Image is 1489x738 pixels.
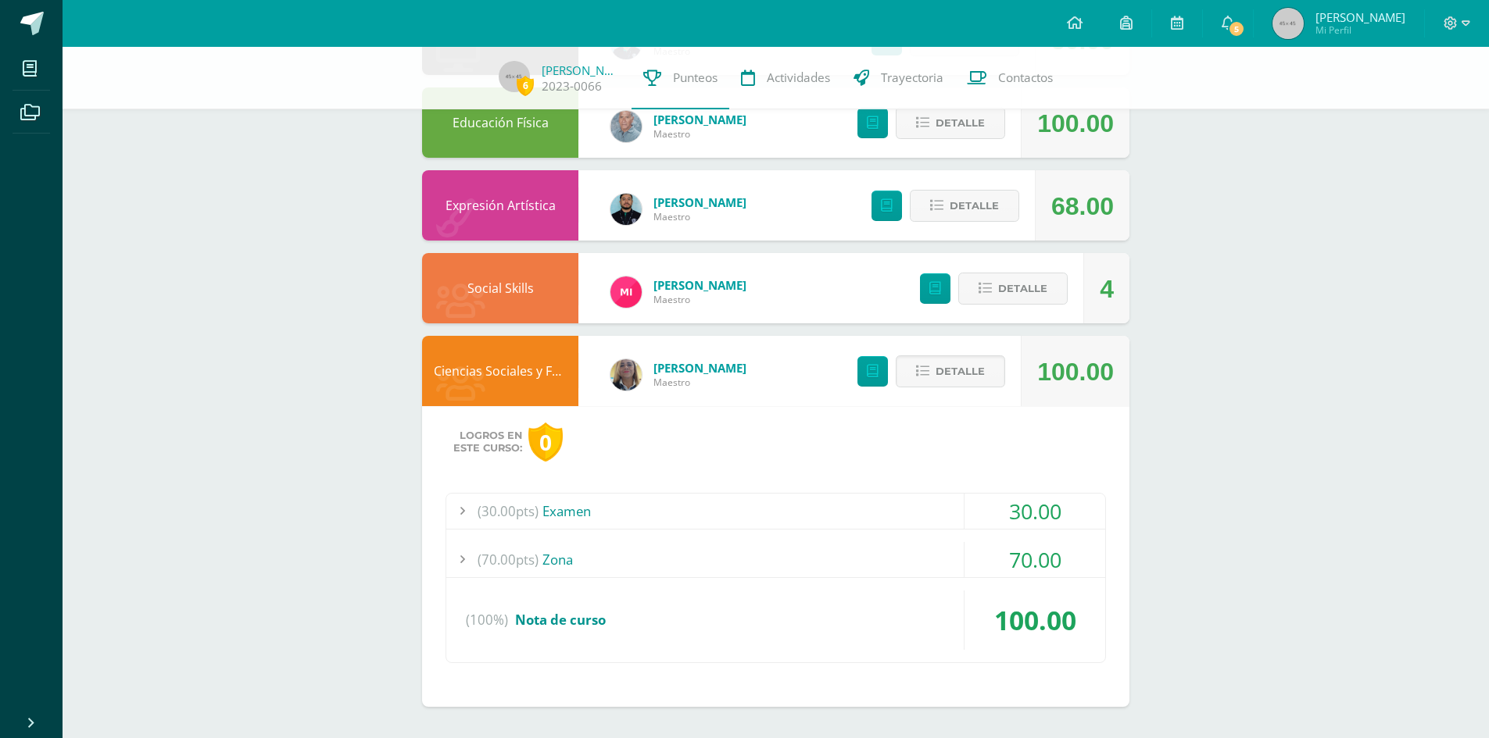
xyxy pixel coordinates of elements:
div: 100.00 [1037,88,1114,159]
div: Expresión Artística [422,170,578,241]
div: 100.00 [1037,337,1114,407]
img: 9f25a704c7e525b5c9fe1d8c113699e7.png [610,194,642,225]
a: 2023-0066 [542,78,602,94]
div: Social Skills [422,253,578,323]
a: [PERSON_NAME] [653,360,746,376]
span: Punteos [673,70,718,86]
img: 45x45 [499,61,530,92]
button: Detalle [958,273,1068,305]
img: 4256d6e89954888fb00e40decb141709.png [610,111,642,142]
div: Examen [446,494,1105,529]
div: Zona [446,542,1105,577]
img: c96224e79309de7917ae934cbb5c0b01.png [610,359,642,390]
span: Maestro [653,210,746,223]
span: Maestro [653,376,746,389]
a: [PERSON_NAME] [653,194,746,210]
a: Actividades [729,47,842,109]
span: Maestro [653,293,746,306]
span: 5 [1228,20,1245,37]
span: Detalle [936,109,985,137]
span: Actividades [767,70,830,86]
span: Maestro [653,127,746,141]
span: Detalle [998,274,1047,303]
span: (30.00pts) [478,494,539,529]
img: 45x45 [1272,8,1304,39]
img: 63ef49b70f225fbda378142858fbe819.png [610,276,642,308]
span: [PERSON_NAME] [1315,9,1405,25]
a: [PERSON_NAME] [653,112,746,127]
span: (100%) [466,590,508,650]
button: Detalle [896,355,1005,387]
div: 70.00 [965,542,1105,577]
span: Trayectoria [881,70,943,86]
a: [PERSON_NAME] [653,277,746,293]
div: 4 [1100,254,1114,324]
button: Detalle [910,190,1019,222]
div: 30.00 [965,494,1105,529]
span: Detalle [936,357,985,386]
button: Detalle [896,107,1005,139]
a: Punteos [632,47,729,109]
span: 6 [517,76,534,95]
span: Detalle [950,191,999,220]
div: 0 [528,422,563,462]
a: [PERSON_NAME] [542,62,620,78]
span: Mi Perfil [1315,23,1405,37]
span: (70.00pts) [478,542,539,577]
span: Contactos [998,70,1053,86]
a: Contactos [955,47,1065,109]
a: Trayectoria [842,47,955,109]
span: Logros en este curso: [453,430,522,455]
div: 68.00 [1051,171,1114,241]
div: 100.00 [965,590,1105,650]
div: Educación Física [422,87,578,158]
span: Nota de curso [515,611,606,629]
div: Ciencias Sociales y Formación Ciudadana [422,336,578,406]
